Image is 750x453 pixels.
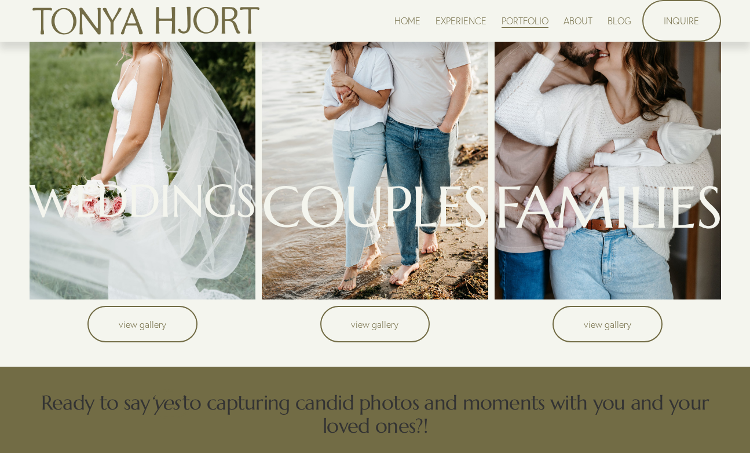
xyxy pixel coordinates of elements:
span: COUPLES [262,171,488,243]
a: EXPERIENCE [436,13,486,28]
span: Ready to say [41,390,150,415]
span: WEDDINGS [30,172,256,229]
em: ‘yes’ [149,390,182,415]
a: HOME [394,13,420,28]
a: PORTFOLIO [502,13,548,28]
a: view gallery [87,306,197,342]
span: to capturing candid photos and moments with you and your loved ones?! [182,390,715,439]
a: view gallery [320,306,430,342]
a: BLOG [608,13,631,28]
span: FAMILIES [495,171,722,244]
img: Tonya Hjort [30,2,262,40]
a: view gallery [553,306,663,342]
a: ABOUT [564,13,592,28]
